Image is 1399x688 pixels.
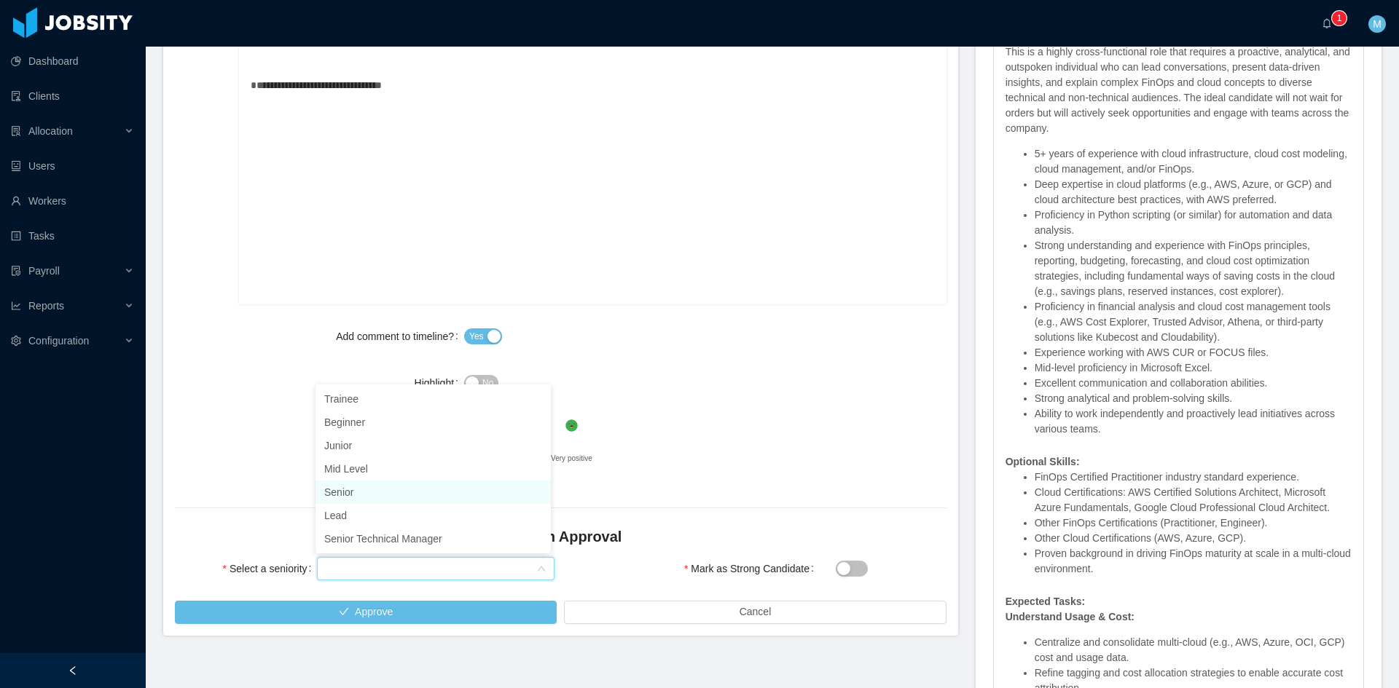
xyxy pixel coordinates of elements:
[28,265,60,277] span: Payroll
[336,331,464,342] label: Add comment to timeline?
[11,126,21,136] i: icon: solution
[836,561,868,577] button: Mark as Strong Candidate
[1332,11,1347,25] sup: 1
[684,563,820,574] label: Mark as Strong Candidate
[316,504,551,527] li: Lead
[1035,470,1352,485] li: FinOps Certified Practitioner industry standard experience.
[316,527,551,550] li: Senior Technical Manager
[175,601,557,624] button: icon: checkApprove
[1035,360,1352,376] li: Mid-level proficiency in Microsoft Excel.
[316,481,551,504] li: Senior
[1035,146,1352,177] li: 5+ years of experience with cloud infrastructure, cloud cost modeling, cloud management, and/or F...
[239,14,946,304] div: rdw-wrapper
[11,186,134,216] a: icon: userWorkers
[1035,238,1352,299] li: Strong understanding and experience with FinOps principles, reporting, budgeting, forecasting, an...
[1035,391,1352,406] li: Strong analytical and problem-solving skills.
[11,336,21,346] i: icon: setting
[564,601,946,624] button: Cancel
[551,444,592,473] div: Very positive
[11,301,21,311] i: icon: line-chart
[1337,11,1342,25] p: 1
[1035,177,1352,207] li: Deep expertise in cloud platforms (e.g., AWS, Azure, or GCP) and cloud architecture best practice...
[316,411,551,434] li: Beginner
[11,82,134,111] a: icon: auditClients
[1035,207,1352,238] li: Proficiency in Python scripting (or similar) for automation and data analysis.
[1006,456,1080,467] strong: Optional Skills:
[415,377,464,389] label: Highlight
[1322,18,1332,28] i: icon: bell
[1035,485,1352,515] li: Cloud Certifications: AWS Certified Solutions Architect, Microsoft Azure Fundamentals, Google Clo...
[1035,376,1352,391] li: Excellent communication and collaboration abilities.
[316,457,551,481] li: Mid Level
[175,526,947,547] h4: Confirm Approval
[223,563,318,574] label: Select a seniority
[1035,345,1352,360] li: Experience working with AWS CUR or FOCUS files.
[1035,635,1352,665] li: Centralize and consolidate multi-cloud (e.g., AWS, Azure, OCI, GCP) cost and usage data.
[316,434,551,457] li: Junior
[1035,406,1352,437] li: Ability to work independently and proactively lead initiatives across various teams.
[28,335,89,347] span: Configuration
[1373,15,1382,33] span: M
[28,300,64,312] span: Reports
[1035,515,1352,531] li: Other FinOps Certifications (Practitioner, Engineer).
[1035,531,1352,546] li: Other Cloud Certifications (AWS, Azure, GCP).
[1035,546,1352,577] li: Proven background in driving FinOps maturity at scale in a multi-cloud environment.
[469,329,484,344] span: Yes
[11,221,134,250] a: icon: profileTasks
[11,266,21,276] i: icon: file-protect
[28,125,73,137] span: Allocation
[1006,611,1135,622] strong: Understand Usage & Cost:
[1006,44,1352,136] p: This is a highly cross-functional role that requires a proactive, analytical, and outspoken indiv...
[316,387,551,411] li: Trainee
[11,47,134,76] a: icon: pie-chartDashboard
[251,71,935,325] div: rdw-editor
[11,151,134,181] a: icon: robotUsers
[482,376,493,390] span: No
[1035,299,1352,345] li: Proficiency in financial analysis and cloud cost management tools (e.g., AWS Cost Explorer, Trust...
[1006,596,1085,607] strong: Expected Tasks:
